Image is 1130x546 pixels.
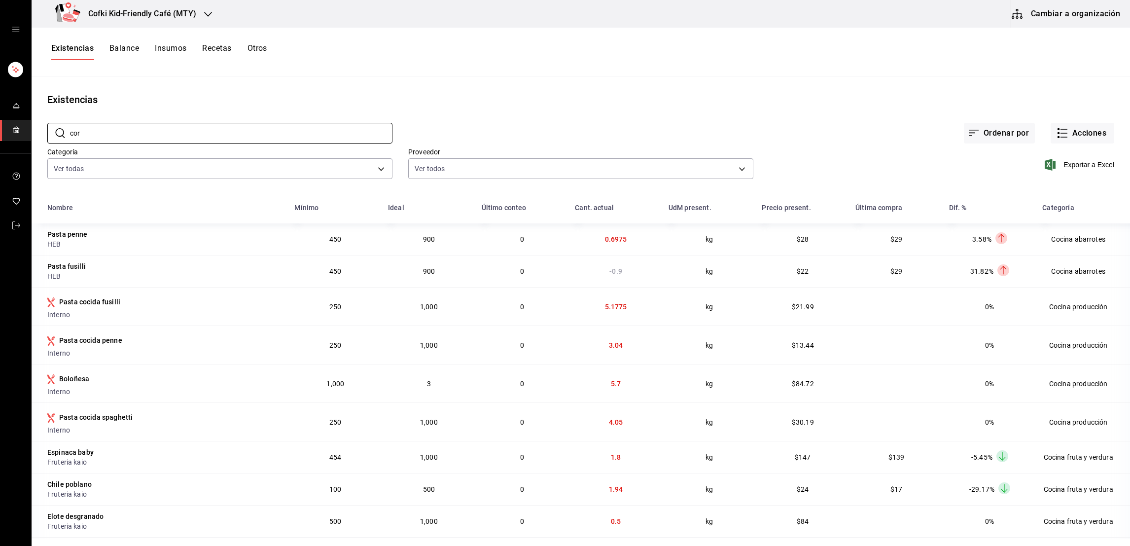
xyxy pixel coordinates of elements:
[855,204,902,212] div: Última compra
[985,380,994,388] span: 0%
[420,303,438,311] span: 1,000
[47,229,88,239] div: Pasta penne
[388,204,404,212] div: Ideal
[605,303,627,311] span: 5.1775
[329,517,341,525] span: 500
[47,489,282,499] div: Fruteria kaio
[329,485,341,493] span: 100
[520,235,524,243] span: 0
[415,164,445,174] span: Ver todos
[795,453,811,461] span: $147
[47,297,55,307] svg: Insumo producido
[59,297,120,307] div: Pasta cocida fusilli
[520,303,524,311] span: 0
[520,517,524,525] span: 0
[408,148,753,155] label: Proveedor
[1051,123,1114,144] button: Acciones
[80,8,196,20] h3: Cofki Kid-Friendly Café (MTY)
[609,341,623,349] span: 3.04
[59,374,89,384] div: Boloñesa
[54,164,84,174] span: Ver todas
[329,267,341,275] span: 450
[797,517,809,525] span: $84
[985,303,994,311] span: 0%
[12,26,20,34] button: open drawer
[949,204,967,212] div: Dif. %
[420,341,438,349] span: 1,000
[51,43,94,60] button: Existencias
[47,310,282,320] div: Interno
[663,364,756,402] td: kg
[423,485,435,493] span: 500
[663,441,756,473] td: kg
[427,380,431,388] span: 3
[329,418,341,426] span: 250
[59,412,133,422] div: Pasta cocida spaghetti
[985,341,994,349] span: 0%
[70,123,392,143] input: Buscar nombre de insumo
[420,418,438,426] span: 1,000
[1036,326,1130,364] td: Cocina producción
[420,517,438,525] span: 1,000
[326,380,344,388] span: 1,000
[1036,364,1130,402] td: Cocina producción
[1042,204,1074,212] div: Categoría
[47,336,55,346] svg: Insumo producido
[1036,287,1130,326] td: Cocina producción
[611,453,621,461] span: 1.8
[1036,473,1130,505] td: Cocina fruta y verdura
[663,473,756,505] td: kg
[520,380,524,388] span: 0
[47,261,86,271] div: Pasta fusilli
[423,267,435,275] span: 900
[663,287,756,326] td: kg
[1036,223,1130,255] td: Cocina abarrotes
[47,413,55,423] svg: Insumo producido
[155,43,186,60] button: Insumos
[985,418,994,426] span: 0%
[797,485,809,493] span: $24
[51,43,267,60] div: navigation tabs
[294,204,318,212] div: Mínimo
[247,43,267,60] button: Otros
[609,418,623,426] span: 4.05
[520,418,524,426] span: 0
[202,43,231,60] button: Recetas
[329,303,341,311] span: 250
[1036,402,1130,441] td: Cocina producción
[663,255,756,287] td: kg
[47,479,92,489] div: Chile poblano
[329,453,341,461] span: 454
[663,223,756,255] td: kg
[609,267,622,275] span: -0.9
[329,235,341,243] span: 450
[47,521,282,531] div: Fruteria kaio
[47,239,282,249] div: HEB
[969,485,994,493] span: -29.17%
[47,204,73,212] div: Nombre
[797,235,809,243] span: $28
[663,505,756,537] td: kg
[890,485,902,493] span: $17
[971,453,992,461] span: -5.45%
[482,204,527,212] div: Último conteo
[59,335,122,345] div: Pasta cocida penne
[964,123,1035,144] button: Ordenar por
[47,374,55,384] svg: Insumo producido
[797,267,809,275] span: $22
[888,453,905,461] span: $139
[329,341,341,349] span: 250
[970,267,993,275] span: 31.82%
[520,341,524,349] span: 0
[1036,255,1130,287] td: Cocina abarrotes
[47,148,392,155] label: Categoría
[792,303,814,311] span: $21.99
[47,447,94,457] div: Espinaca baby
[985,517,994,525] span: 0%
[605,235,627,243] span: 0.6975
[423,235,435,243] span: 900
[520,267,524,275] span: 0
[47,425,282,435] div: Interno
[1047,159,1114,171] button: Exportar a Excel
